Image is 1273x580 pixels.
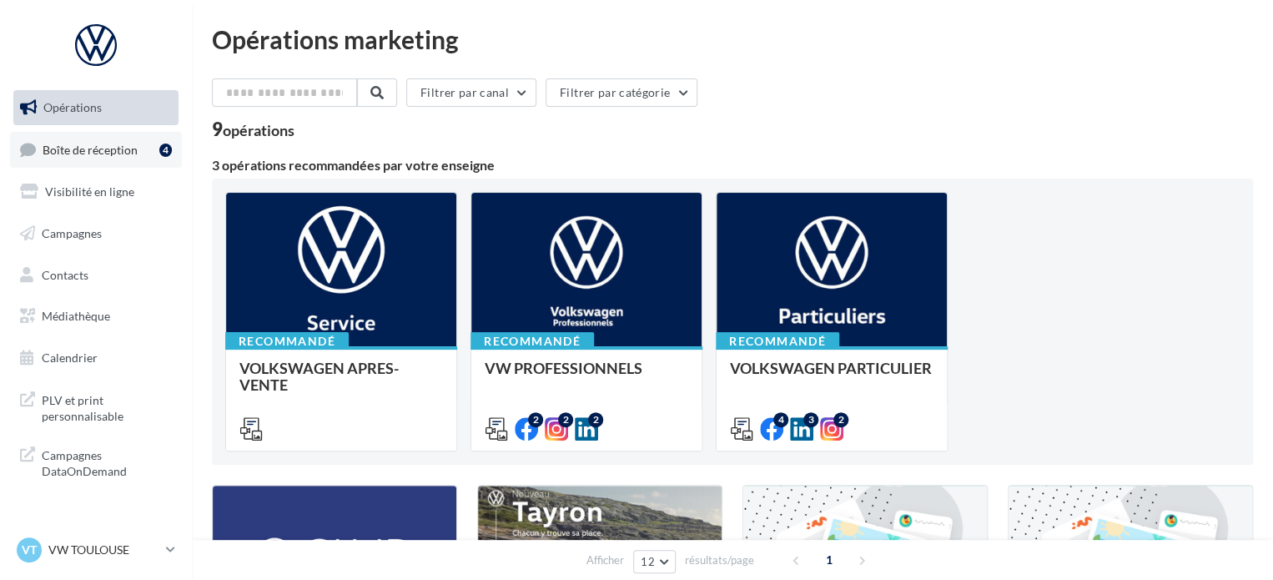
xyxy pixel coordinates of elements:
span: Médiathèque [42,309,110,323]
div: 2 [528,412,543,427]
div: 3 opérations recommandées par votre enseigne [212,159,1253,172]
span: Boîte de réception [43,142,138,156]
span: Opérations [43,100,102,114]
span: VW PROFESSIONNELS [485,359,642,377]
span: Afficher [586,552,624,568]
a: Calendrier [10,340,182,376]
span: résultats/page [685,552,754,568]
button: Filtrer par catégorie [546,78,697,107]
div: 3 [803,412,818,427]
div: 4 [773,412,788,427]
button: Filtrer par canal [406,78,536,107]
p: VW TOULOUSE [48,542,159,558]
span: PLV et print personnalisable [42,389,172,425]
a: Médiathèque [10,299,182,334]
a: Contacts [10,258,182,293]
span: VOLKSWAGEN APRES-VENTE [239,359,399,394]
div: Recommandé [716,332,839,351]
div: 2 [558,412,573,427]
span: Contacts [42,267,88,281]
a: Campagnes DataOnDemand [10,437,182,487]
span: VT [22,542,37,558]
a: Boîte de réception4 [10,132,182,168]
span: Campagnes DataOnDemand [42,444,172,480]
div: 2 [833,412,848,427]
div: Recommandé [470,332,594,351]
a: Opérations [10,90,182,125]
span: Visibilité en ligne [45,184,134,199]
div: Opérations marketing [212,27,1253,52]
div: opérations [223,123,294,138]
a: PLV et print personnalisable [10,382,182,431]
button: 12 [633,550,676,573]
span: 1 [816,547,843,573]
span: VOLKSWAGEN PARTICULIER [730,359,932,377]
a: VT VW TOULOUSE [13,534,179,566]
span: Calendrier [42,351,98,365]
a: Campagnes [10,216,182,251]
div: 9 [212,120,294,139]
span: Campagnes [42,226,102,240]
span: 12 [641,555,655,568]
div: 2 [588,412,603,427]
div: Recommandé [225,332,349,351]
a: Visibilité en ligne [10,174,182,209]
div: 4 [159,144,172,157]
